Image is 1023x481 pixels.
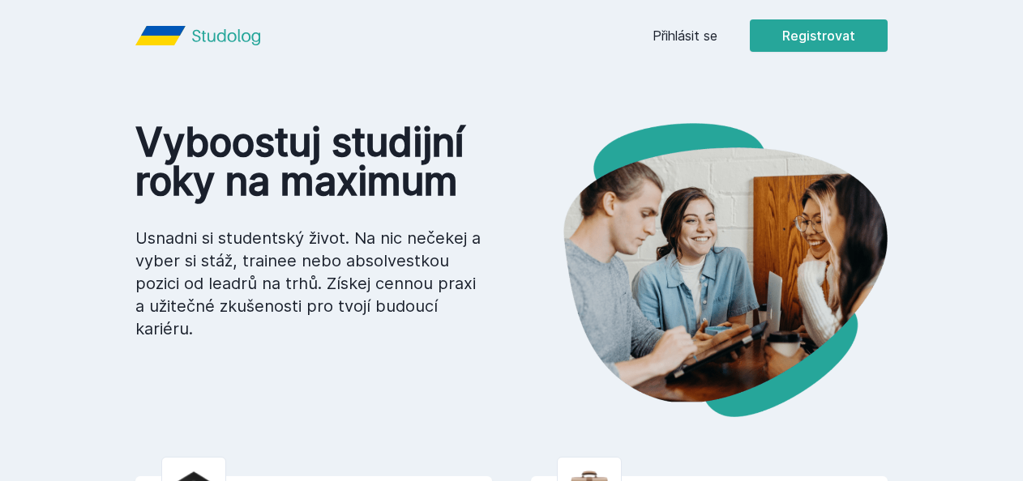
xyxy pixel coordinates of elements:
p: Usnadni si studentský život. Na nic nečekej a vyber si stáž, trainee nebo absolvestkou pozici od ... [135,227,486,340]
a: Přihlásit se [653,26,717,45]
h1: Vyboostuj studijní roky na maximum [135,123,486,201]
img: hero.png [512,123,888,417]
button: Registrovat [750,19,888,52]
